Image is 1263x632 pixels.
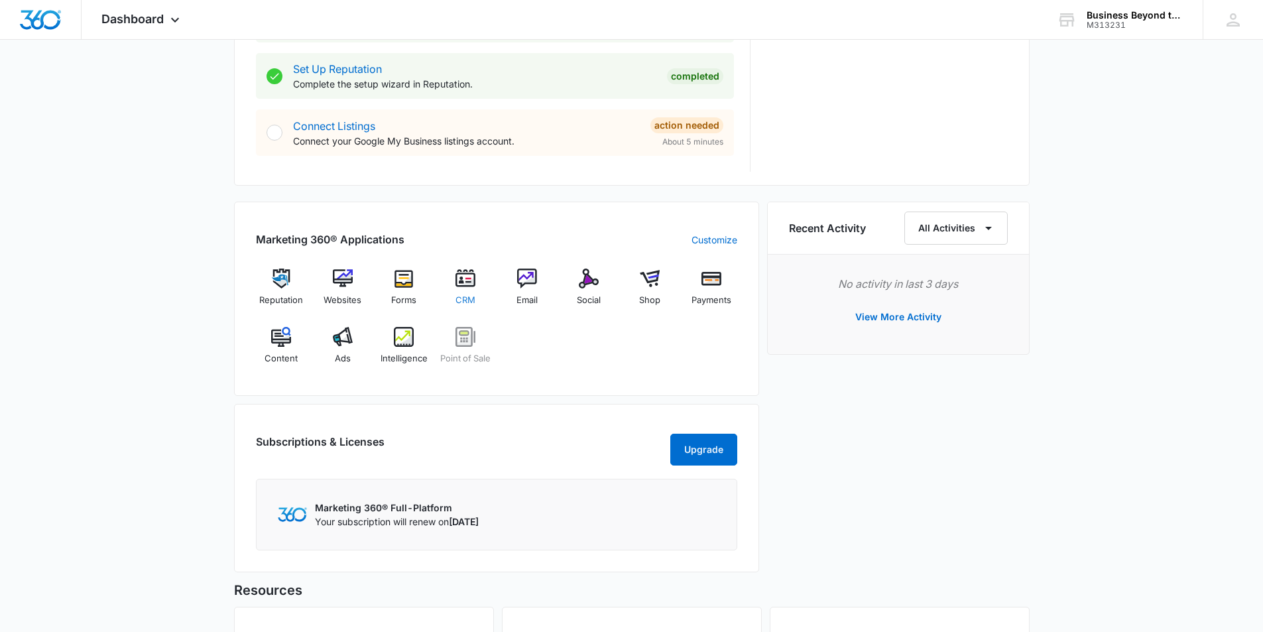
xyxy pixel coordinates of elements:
button: All Activities [904,212,1008,245]
a: Intelligence [379,327,430,375]
div: Action Needed [650,117,723,133]
p: Marketing 360® Full-Platform [315,501,479,515]
a: Point of Sale [440,327,491,375]
h2: Subscriptions & Licenses [256,434,385,460]
p: Connect your Google My Business listings account. [293,134,640,148]
a: Content [256,327,307,375]
a: Email [502,269,553,316]
div: account id [1087,21,1183,30]
span: Forms [391,294,416,307]
span: Content [265,352,298,365]
a: Connect Listings [293,119,375,133]
a: Websites [317,269,368,316]
a: Set Up Reputation [293,62,382,76]
a: CRM [440,269,491,316]
p: Complete the setup wizard in Reputation. [293,77,656,91]
span: Reputation [259,294,303,307]
a: Payments [686,269,737,316]
a: Social [563,269,614,316]
button: View More Activity [842,301,955,333]
a: Shop [625,269,676,316]
button: Upgrade [670,434,737,466]
span: Ads [335,352,351,365]
div: Completed [667,68,723,84]
a: Forms [379,269,430,316]
span: Social [577,294,601,307]
span: Email [516,294,538,307]
p: No activity in last 3 days [789,276,1008,292]
span: About 5 minutes [662,136,723,148]
a: Reputation [256,269,307,316]
span: [DATE] [449,516,479,527]
p: Your subscription will renew on [315,515,479,529]
h2: Marketing 360® Applications [256,231,404,247]
h6: Recent Activity [789,220,866,236]
span: CRM [455,294,475,307]
span: Point of Sale [440,352,491,365]
span: Payments [692,294,731,307]
h5: Resources [234,580,1030,600]
span: Intelligence [381,352,428,365]
span: Dashboard [101,12,164,26]
div: account name [1087,10,1183,21]
a: Customize [692,233,737,247]
img: Marketing 360 Logo [278,507,307,521]
a: Ads [317,327,368,375]
span: Websites [324,294,361,307]
span: Shop [639,294,660,307]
